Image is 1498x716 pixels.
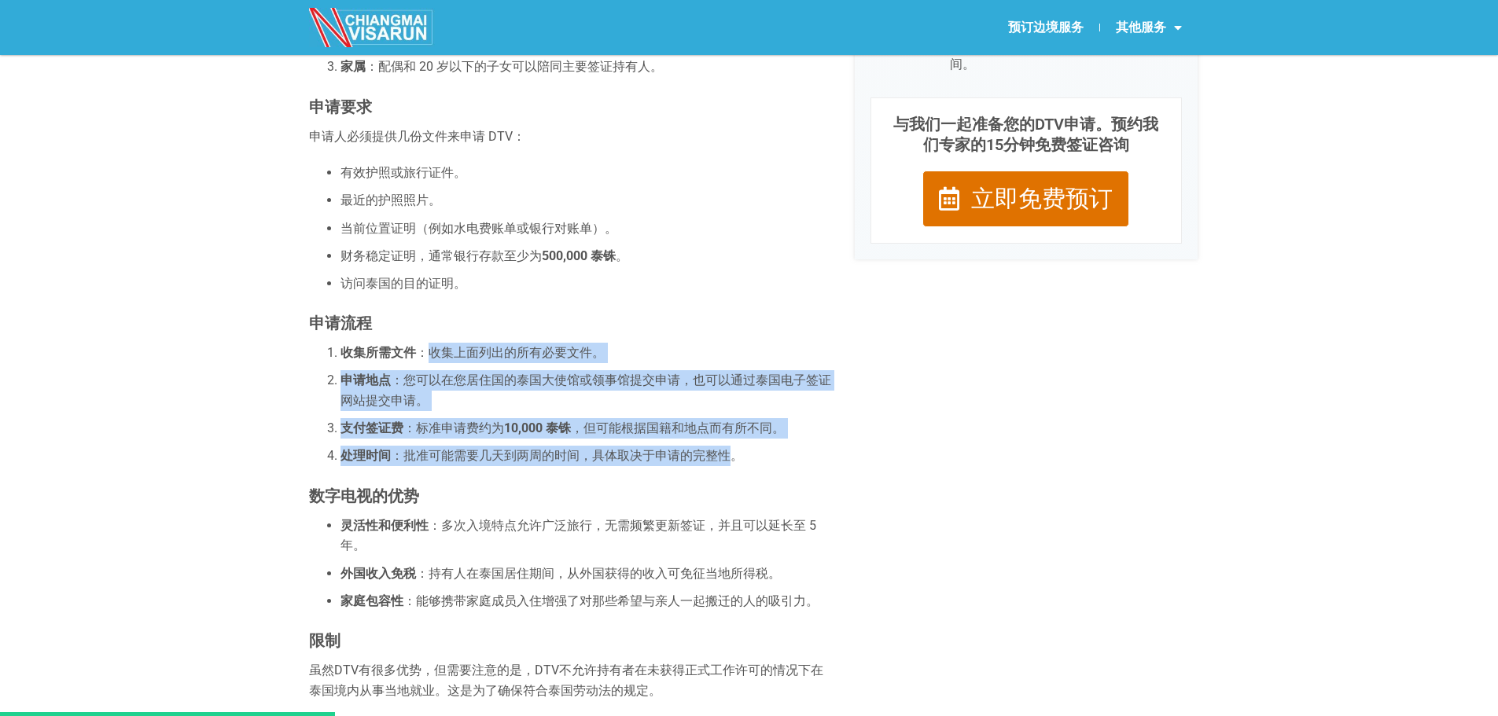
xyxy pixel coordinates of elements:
[340,59,366,74] font: 家属
[504,420,571,435] font: 10,000 泰铢
[403,420,504,435] font: ：标准申请费约为
[340,593,403,608] font: 家庭包容性
[340,276,466,291] font: 访问泰国的目的证明。
[340,345,416,360] font: 收集所需文件
[749,9,1198,46] nav: 菜单
[309,129,525,144] font: 申请人必须提供几份文件来申请 DTV：
[340,248,542,263] font: 财务稳定证明，通常银行存款至少为
[1116,20,1166,35] font: 其他服务
[309,630,340,649] font: 限制
[309,663,823,698] font: 虽然DTV有很多优势，但需要注意的是，DTV不允许持有者在未获得正式工作许可的情况下在泰国境内从事当地就业。这是为了确保符合泰国劳动法的规定。
[340,221,617,236] font: 当前位置证明（例如水电费账单或银行对账单）。
[571,420,785,435] font: ，但可能根据国籍和地点而有所不同。
[992,9,1099,46] a: 预订边境服务
[971,185,1113,212] font: 立即免费预订
[922,171,1129,227] a: 立即免费预订
[416,566,781,581] font: ：持有人在泰国居住期间，从外国获得的收入可免征当地所得税。
[340,165,466,180] font: 有效护照或旅行证件。
[1100,9,1198,46] a: 其他服务
[340,420,403,435] font: 支付签证费
[340,373,831,408] font: ：您可以在您居住国的泰国大使馆或领事馆提交申请，也可以通过泰国电子签证网站提交申请。
[340,373,391,387] font: 申请地点
[309,486,419,505] font: 数字电视的优势
[340,518,429,533] font: 灵活性和便利性
[893,115,1158,154] font: 与我们一起准备您的DTV申请。预约我们专家的15分钟免费签证咨询
[340,193,441,207] font: 最近的护照照片。
[340,518,816,553] font: ：多次入境特点允许广泛旅行，无需频繁更新签证，并且可以延长至 5 年。
[403,593,819,608] font: ：能够携带家庭成员入住增强了对那些希望与亲人一起搬迁的人的吸引力。
[366,59,663,74] font: ：配偶和 20 岁以下的子女可以陪同主要签证持有人。
[391,448,743,463] font: ：批准可能需要几天到两周的时间，具体取决于申请的完整性。
[309,313,372,332] font: 申请流程
[309,97,372,116] font: 申请要求
[416,345,605,360] font: ：收集上面列出的所有必要文件。
[616,248,628,263] font: 。
[1008,20,1084,35] font: 预订边境服务
[340,566,416,581] font: 外国收入免税
[340,448,391,463] font: 处理时间
[542,248,616,263] font: 500,000 泰铢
